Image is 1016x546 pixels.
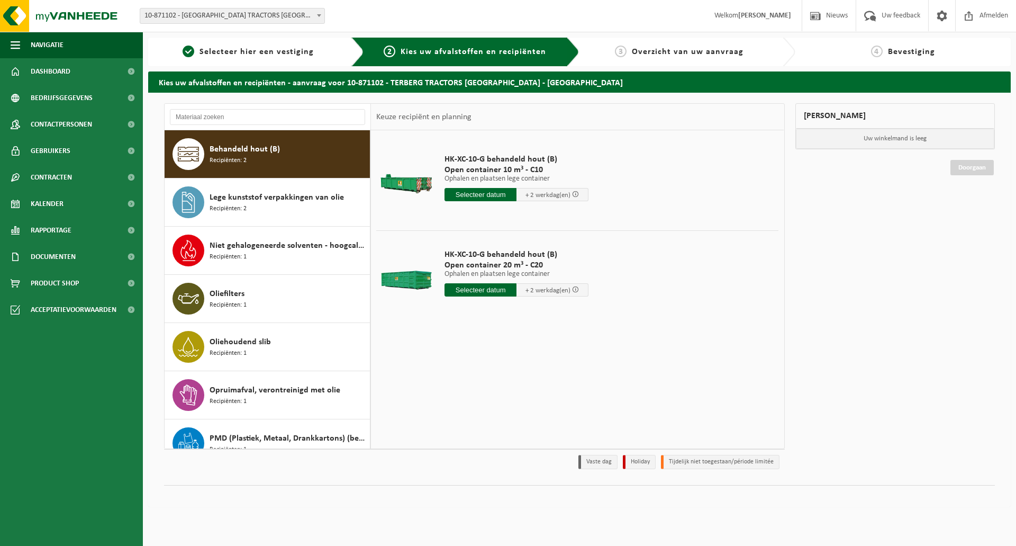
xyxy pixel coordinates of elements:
[153,46,343,58] a: 1Selecteer hier een vestiging
[444,165,588,175] span: Open container 10 m³ - C10
[165,323,370,371] button: Oliehoudend slib Recipiënten: 1
[31,32,63,58] span: Navigatie
[210,432,367,445] span: PMD (Plastiek, Metaal, Drankkartons) (bedrijven)
[444,283,516,297] input: Selecteer datum
[371,104,477,130] div: Keuze recipiënt en planning
[444,260,588,271] span: Open container 20 m³ - C20
[140,8,324,23] span: 10-871102 - TERBERG TRACTORS BELGIUM - DESTELDONK
[210,204,247,214] span: Recipiënten: 2
[795,103,995,129] div: [PERSON_NAME]
[661,455,779,469] li: Tijdelijk niet toegestaan/période limitée
[444,154,588,165] span: HK-XC-10-G behandeld hout (B)
[210,336,271,348] span: Oliehoudend slib
[31,217,71,244] span: Rapportage
[165,419,370,468] button: PMD (Plastiek, Metaal, Drankkartons) (bedrijven) Recipiënten: 1
[632,48,743,56] span: Overzicht van uw aanvraag
[140,8,325,24] span: 10-871102 - TERBERG TRACTORS BELGIUM - DESTELDONK
[444,188,516,201] input: Selecteer datum
[165,178,370,227] button: Lege kunststof verpakkingen van olie Recipiënten: 2
[210,252,247,262] span: Recipiënten: 1
[623,455,656,469] li: Holiday
[210,191,344,204] span: Lege kunststof verpakkingen van olie
[210,239,367,252] span: Niet gehalogeneerde solventen - hoogcalorisch in 200lt-vat
[444,249,588,260] span: HK-XC-10-G behandeld hout (B)
[401,48,546,56] span: Kies uw afvalstoffen en recipiënten
[170,109,365,125] input: Materiaal zoeken
[199,48,314,56] span: Selecteer hier een vestiging
[165,227,370,275] button: Niet gehalogeneerde solventen - hoogcalorisch in 200lt-vat Recipiënten: 1
[210,397,247,407] span: Recipiënten: 1
[31,297,116,323] span: Acceptatievoorwaarden
[31,191,63,217] span: Kalender
[31,85,93,111] span: Bedrijfsgegevens
[148,71,1011,92] h2: Kies uw afvalstoffen en recipiënten - aanvraag voor 10-871102 - TERBERG TRACTORS [GEOGRAPHIC_DATA...
[31,111,92,138] span: Contactpersonen
[31,270,79,297] span: Product Shop
[183,46,194,57] span: 1
[871,46,883,57] span: 4
[165,130,370,178] button: Behandeld hout (B) Recipiënten: 2
[888,48,935,56] span: Bevestiging
[210,143,280,156] span: Behandeld hout (B)
[31,164,72,191] span: Contracten
[210,384,340,397] span: Opruimafval, verontreinigd met olie
[210,445,247,455] span: Recipiënten: 1
[31,138,70,164] span: Gebruikers
[525,192,570,199] span: + 2 werkdag(en)
[615,46,627,57] span: 3
[444,271,588,278] p: Ophalen en plaatsen lege container
[31,58,70,85] span: Dashboard
[165,371,370,419] button: Opruimafval, verontreinigd met olie Recipiënten: 1
[578,455,618,469] li: Vaste dag
[525,287,570,294] span: + 2 werkdag(en)
[738,12,791,20] strong: [PERSON_NAME]
[210,348,247,359] span: Recipiënten: 1
[950,160,994,175] a: Doorgaan
[444,175,588,183] p: Ophalen en plaatsen lege container
[210,300,247,310] span: Recipiënten: 1
[796,129,995,149] p: Uw winkelmand is leeg
[31,244,76,270] span: Documenten
[384,46,395,57] span: 2
[165,275,370,323] button: Oliefilters Recipiënten: 1
[210,288,244,300] span: Oliefilters
[210,156,247,166] span: Recipiënten: 2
